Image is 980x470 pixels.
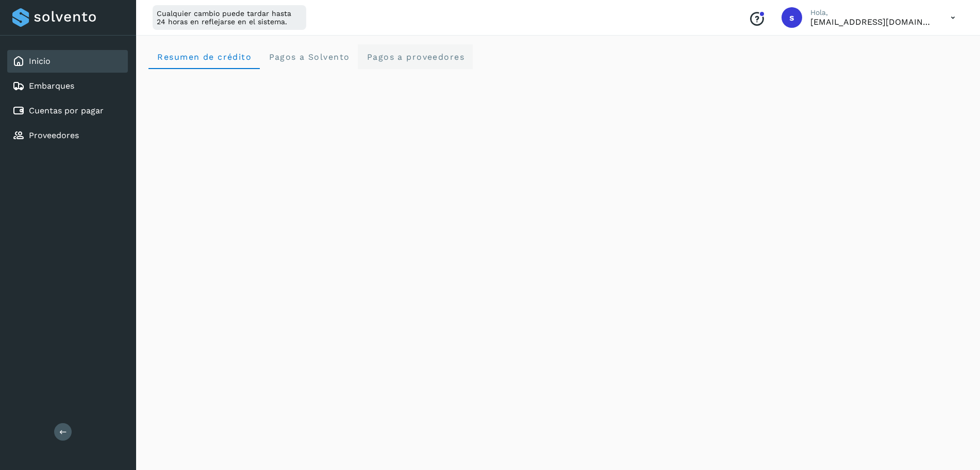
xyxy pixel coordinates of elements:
[268,52,350,62] span: Pagos a Solvento
[29,56,51,66] a: Inicio
[157,52,252,62] span: Resumen de crédito
[153,5,306,30] div: Cualquier cambio puede tardar hasta 24 horas en reflejarse en el sistema.
[810,17,934,27] p: solvento@segmail.co
[366,52,464,62] span: Pagos a proveedores
[29,130,79,140] a: Proveedores
[7,124,128,147] div: Proveedores
[7,75,128,97] div: Embarques
[810,8,934,17] p: Hola,
[7,99,128,122] div: Cuentas por pagar
[29,81,74,91] a: Embarques
[29,106,104,115] a: Cuentas por pagar
[7,50,128,73] div: Inicio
